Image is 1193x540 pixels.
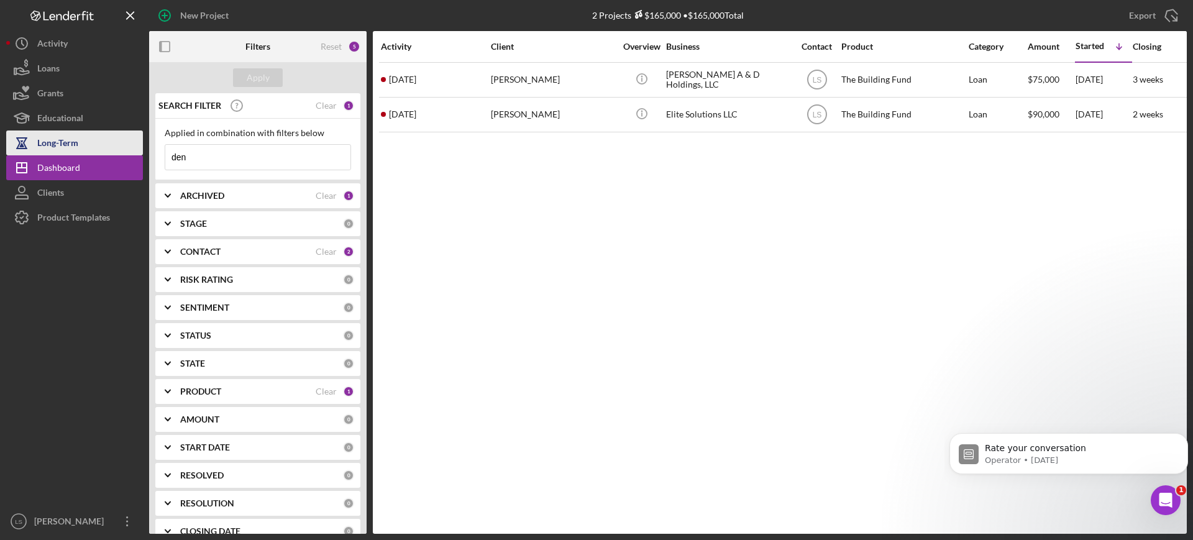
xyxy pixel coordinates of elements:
div: 0 [343,358,354,369]
div: Overview [618,42,665,52]
button: LS[PERSON_NAME] [6,509,143,534]
b: STATE [180,359,205,368]
div: 0 [343,498,354,509]
div: 1 [343,386,354,397]
div: Client [491,42,615,52]
div: 0 [343,526,354,537]
button: Dashboard [6,155,143,180]
div: Long-Term [37,130,78,158]
div: Apply [247,68,270,87]
div: The Building Fund [841,63,966,96]
div: 2 [343,246,354,257]
div: 0 [343,442,354,453]
div: [DATE] [1076,98,1131,131]
div: Loan [969,63,1026,96]
div: 0 [343,414,354,425]
div: 2 Projects • $165,000 Total [592,10,744,21]
div: $165,000 [631,10,681,21]
div: 0 [343,302,354,313]
div: Dashboard [37,155,80,183]
div: Activity [37,31,68,59]
div: New Project [180,3,229,28]
span: $75,000 [1028,74,1059,85]
button: Apply [233,68,283,87]
div: Grants [37,81,63,109]
button: New Project [149,3,241,28]
b: RISK RATING [180,275,233,285]
div: Educational [37,106,83,134]
div: Elite Solutions LLC [666,98,790,131]
div: 0 [343,330,354,341]
a: Activity [6,31,143,56]
button: Long-Term [6,130,143,155]
time: 2025-10-03 18:09 [389,75,416,85]
iframe: Intercom live chat [1151,485,1181,515]
time: 2025-10-03 12:53 [389,109,416,119]
div: Clear [316,191,337,201]
div: Clients [37,180,64,208]
div: 1 [343,100,354,111]
div: 0 [343,470,354,481]
div: 5 [348,40,360,53]
b: STATUS [180,331,211,341]
div: [PERSON_NAME] [31,509,112,537]
b: RESOLUTION [180,498,234,508]
b: SENTIMENT [180,303,229,313]
b: AMOUNT [180,414,219,424]
div: Started [1076,41,1104,51]
div: Product [841,42,966,52]
div: Activity [381,42,490,52]
text: LS [812,111,821,119]
div: Product Templates [37,205,110,233]
div: Applied in combination with filters below [165,128,351,138]
div: 0 [343,274,354,285]
b: PRODUCT [180,387,221,396]
div: Loans [37,56,60,84]
div: [PERSON_NAME] [491,98,615,131]
time: 2 weeks [1133,109,1163,119]
button: Product Templates [6,205,143,230]
div: Export [1129,3,1156,28]
div: Amount [1028,42,1074,52]
div: [PERSON_NAME] A & D Holdings, LLC [666,63,790,96]
div: Reset [321,42,342,52]
div: Clear [316,387,337,396]
text: LS [812,76,821,85]
div: Clear [316,101,337,111]
div: Business [666,42,790,52]
b: CLOSING DATE [180,526,240,536]
button: Grants [6,81,143,106]
b: SEARCH FILTER [158,101,221,111]
div: Loan [969,98,1026,131]
div: Category [969,42,1026,52]
button: Export [1117,3,1187,28]
div: [DATE] [1076,63,1131,96]
button: Loans [6,56,143,81]
b: RESOLVED [180,470,224,480]
div: The Building Fund [841,98,966,131]
div: 1 [343,190,354,201]
b: CONTACT [180,247,221,257]
div: Clear [316,247,337,257]
iframe: Intercom notifications message [944,407,1193,506]
span: 1 [1176,485,1186,495]
text: LS [15,518,22,525]
span: $90,000 [1028,109,1059,119]
button: Clients [6,180,143,205]
time: 3 weeks [1133,74,1163,85]
button: Educational [6,106,143,130]
b: STAGE [180,219,207,229]
b: Filters [245,42,270,52]
div: [PERSON_NAME] [491,63,615,96]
